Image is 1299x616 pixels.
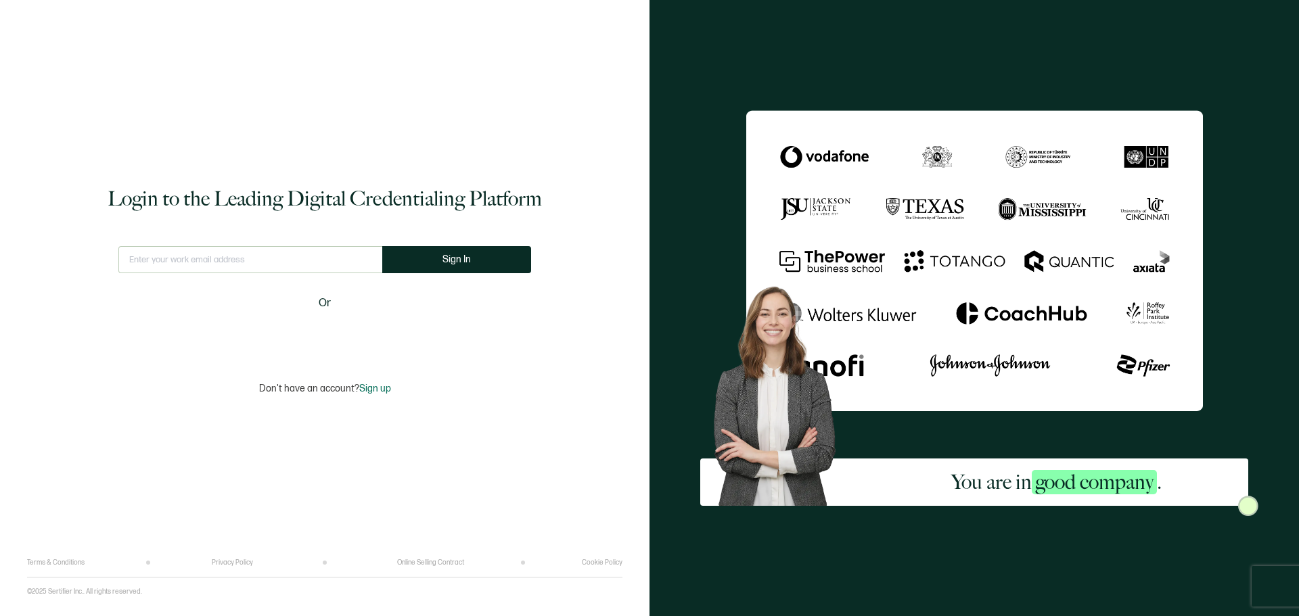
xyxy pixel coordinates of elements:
button: Sign In [382,246,531,273]
a: Terms & Conditions [27,559,85,567]
a: Cookie Policy [582,559,622,567]
a: Online Selling Contract [397,559,464,567]
h1: Login to the Leading Digital Credentialing Platform [108,185,542,212]
p: ©2025 Sertifier Inc.. All rights reserved. [27,588,142,596]
input: Enter your work email address [118,246,382,273]
iframe: Sign in with Google Button [240,321,409,350]
span: Sign up [359,383,391,394]
img: Sertifier Login - You are in <span class="strong-h">good company</span>. [746,110,1203,411]
span: good company [1032,470,1157,494]
img: Sertifier Login [1238,496,1258,516]
img: Sertifier Login - You are in <span class="strong-h">good company</span>. Hero [700,275,865,506]
a: Privacy Policy [212,559,253,567]
h2: You are in . [951,469,1162,496]
span: Or [319,295,331,312]
span: Sign In [442,254,471,264]
p: Don't have an account? [259,383,391,394]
